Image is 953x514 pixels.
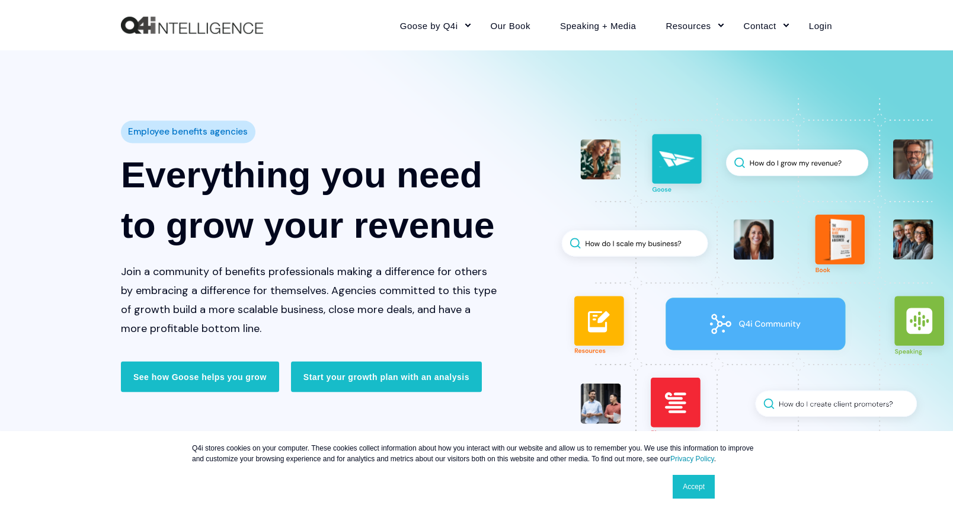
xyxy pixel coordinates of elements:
a: Accept [673,475,715,499]
a: Privacy Policy [670,455,714,463]
img: Q4intelligence, LLC logo [121,17,263,34]
span: Employee benefits agencies [128,123,248,141]
p: Join a community of benefits professionals making a difference for others by embracing a differen... [121,262,498,338]
h1: Everything you need to grow your revenue [121,149,498,250]
p: Q4i stores cookies on your computer. These cookies collect information about how you interact wit... [192,443,761,464]
a: See how Goose helps you grow [121,362,279,392]
a: Back to Home [121,17,263,34]
a: Start your growth plan with an analysis [291,362,482,392]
